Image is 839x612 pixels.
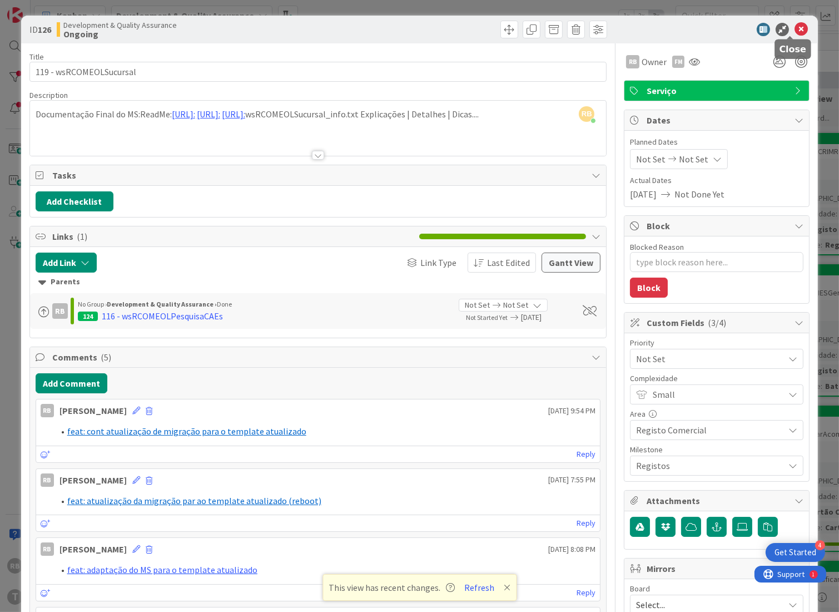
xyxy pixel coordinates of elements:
span: Not Done Yet [674,187,724,201]
span: Mirrors [647,562,789,575]
b: Development & Quality Assurance › [107,300,217,308]
span: [DATE] 8:08 PM [548,544,595,555]
h5: Close [780,44,807,55]
span: Tasks [52,169,587,182]
button: Add Link [36,253,97,273]
span: Custom Fields [647,316,789,329]
span: Link Type [420,256,456,269]
div: Area [630,410,803,418]
div: Complexidade [630,374,803,382]
div: RB [626,55,639,68]
span: No Group › [78,300,107,308]
span: Serviço [647,84,789,97]
a: [URL]: [222,108,245,120]
span: This view has recent changes. [329,581,455,594]
div: 4 [815,540,825,550]
span: Registos [636,458,778,473]
span: Attachments [647,494,789,507]
div: Get Started [775,547,816,558]
span: Small [653,387,778,402]
span: Block [647,219,789,233]
span: ( 3/4 ) [708,317,726,328]
span: Planned Dates [630,136,803,148]
div: Milestone [630,446,803,453]
p: Documentação Final do MS:ReadMe: wsRCOMEOLSucursal_info.txt Explicações | Detalhes | Dicas.... [36,108,601,121]
label: Blocked Reason [630,242,684,252]
a: feat: cont atualização de migração para o template atualizado [67,426,306,437]
span: Not Set [465,299,490,311]
span: [DATE] [630,187,657,201]
span: Development & Quality Assurance [63,21,177,29]
div: Open Get Started checklist, remaining modules: 4 [766,543,825,562]
a: feat: adaptação do MS para o template atualizado [67,564,257,575]
span: Done [217,300,232,308]
span: Dates [647,113,789,127]
span: Last Edited [487,256,530,269]
span: RB [579,106,594,122]
span: Links [52,230,414,243]
span: Comments [52,351,587,364]
div: 124 [78,312,98,321]
button: Last Edited [468,253,536,273]
span: Owner [642,55,667,68]
a: [URL]: [172,108,195,120]
span: [DATE] 9:54 PM [548,405,595,417]
div: FM [672,56,684,68]
span: Not Set [636,351,778,367]
div: Priority [630,339,803,347]
button: Refresh [460,580,498,595]
a: Reply [577,447,595,461]
label: Title [29,52,44,62]
span: Not Set [636,152,666,166]
a: Reply [577,586,595,600]
div: 1 [58,4,61,13]
a: Reply [577,516,595,530]
div: [PERSON_NAME] [59,404,127,417]
div: RB [41,542,54,556]
span: [DATE] [521,312,570,323]
button: Block [630,278,668,298]
b: Ongoing [63,29,177,38]
span: Actual Dates [630,175,803,186]
button: Add Checklist [36,191,113,211]
div: RB [52,303,68,319]
span: [DATE] 7:55 PM [548,474,595,486]
span: Support [23,2,51,15]
span: Board [630,585,650,593]
a: feat: atualização da migração par ao template atualizado (reboot) [67,495,321,506]
span: Not Started Yet [466,313,508,322]
b: 126 [38,24,51,35]
button: Add Comment [36,373,107,393]
input: type card name here... [29,62,607,82]
span: ID [29,23,51,36]
div: [PERSON_NAME] [59,542,127,556]
div: 116 - wsRCOMEOLPesquisaCAEs [102,309,223,323]
span: Not Set [679,152,708,166]
span: ( 5 ) [101,352,111,363]
div: RB [41,404,54,417]
span: Description [29,90,68,100]
span: Registo Comercial [636,422,778,438]
div: [PERSON_NAME] [59,473,127,487]
button: Gantt View [542,253,600,273]
span: ( 1 ) [77,231,87,242]
div: RB [41,473,54,487]
div: Parents [38,276,598,288]
span: Not Set [503,299,528,311]
a: [URL]: [197,108,220,120]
